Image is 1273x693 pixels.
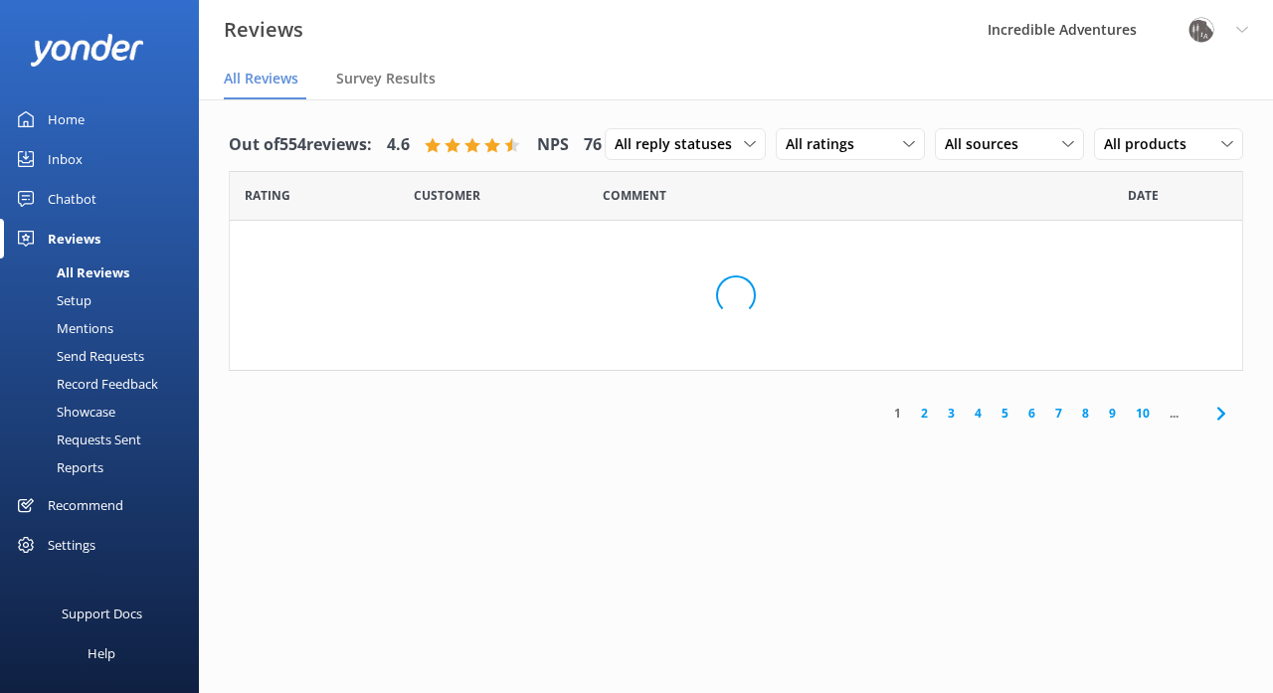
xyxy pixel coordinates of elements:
div: Record Feedback [12,370,158,398]
a: 8 [1072,404,1099,423]
a: 4 [965,404,992,423]
div: Settings [48,525,95,565]
div: Inbox [48,139,83,179]
a: 5 [992,404,1018,423]
span: All reply statuses [615,133,744,155]
span: Question [603,186,666,205]
a: 7 [1045,404,1072,423]
a: Record Feedback [12,370,199,398]
a: Mentions [12,314,199,342]
h4: 76 [584,132,602,158]
div: Showcase [12,398,115,426]
span: Date [1128,186,1159,205]
span: All products [1104,133,1198,155]
a: Setup [12,286,199,314]
span: ... [1160,404,1188,423]
a: 3 [938,404,965,423]
a: 10 [1126,404,1160,423]
a: Send Requests [12,342,199,370]
div: Recommend [48,485,123,525]
a: 2 [911,404,938,423]
div: Requests Sent [12,426,141,453]
div: Chatbot [48,179,96,219]
div: Send Requests [12,342,144,370]
a: 9 [1099,404,1126,423]
a: 1 [884,404,911,423]
span: All sources [945,133,1030,155]
img: 834-1758036015.png [1186,15,1216,45]
h4: NPS [537,132,569,158]
div: Setup [12,286,91,314]
div: Support Docs [62,594,142,633]
div: Help [88,633,115,673]
div: Reviews [48,219,100,259]
h3: Reviews [224,14,303,46]
a: 6 [1018,404,1045,423]
a: Reports [12,453,199,481]
a: Requests Sent [12,426,199,453]
div: Home [48,99,85,139]
div: All Reviews [12,259,129,286]
img: yonder-white-logo.png [30,34,144,67]
a: All Reviews [12,259,199,286]
span: Date [245,186,290,205]
h4: Out of 554 reviews: [229,132,372,158]
div: Reports [12,453,103,481]
a: Showcase [12,398,199,426]
div: Mentions [12,314,113,342]
span: Date [414,186,480,205]
span: All Reviews [224,69,298,88]
h4: 4.6 [387,132,410,158]
span: Survey Results [336,69,436,88]
span: All ratings [786,133,866,155]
